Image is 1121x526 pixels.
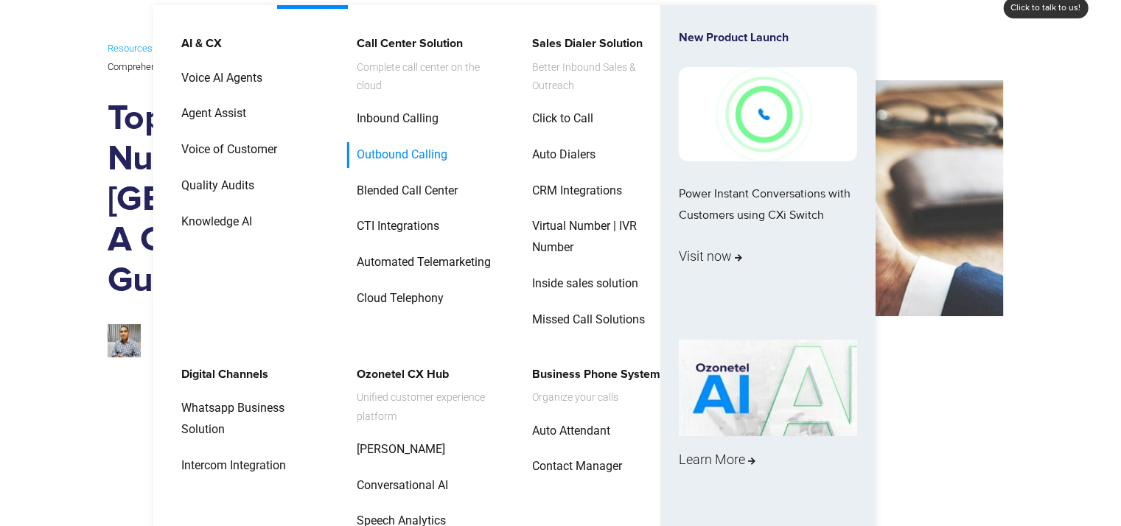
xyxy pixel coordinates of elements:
[679,67,857,161] img: New-Project-17.png
[347,362,504,428] a: Ozonetel CX HubUnified customer experience platform
[532,58,677,95] span: Better Inbound Sales & Outreach
[347,437,447,463] a: [PERSON_NAME]
[523,307,647,333] a: Missed Call Solutions
[108,40,153,57] a: Resources
[347,178,460,204] a: Blended Call Center
[523,271,640,297] a: Inside sales solution
[357,388,502,425] span: Unified customer experience platform
[171,31,223,57] a: AI & CX
[108,324,141,357] img: prashanth-kancherla_avatar-200x200.jpeg
[171,66,264,91] a: Voice AI Agents
[679,340,857,437] img: AI
[679,31,857,334] a: New Product LaunchPower Instant Conversations with Customers using CXi SwitchVisit now
[679,245,742,268] span: Visit now
[523,106,596,132] a: Click to Call
[171,396,328,443] a: Whatsapp Business Solution
[532,388,660,407] span: Organize your calls
[523,142,598,168] a: Auto Dialers
[171,362,270,388] a: Digital Channels
[108,39,430,71] li: Top Virtual Phone Number Providers in [GEOGRAPHIC_DATA]: A Comprehensive Guide
[347,214,441,239] a: CTI Integrations
[171,137,279,163] a: Voice of Customer
[347,106,441,132] a: Inbound Calling
[171,101,248,127] a: Agent Assist
[171,453,287,479] a: Intercom Integration
[347,473,450,499] a: Conversational AI
[523,214,680,261] a: Virtual Number | IVR Number
[523,418,612,444] a: Auto Attendant
[523,362,663,410] a: Business Phone SystemOrganize your calls
[347,286,446,312] a: Cloud Telephony
[108,99,486,301] h1: Top Virtual Phone Number Providers in [GEOGRAPHIC_DATA]: A Comprehensive Guide
[347,142,450,168] a: Outbound Calling
[523,178,624,204] a: CRM Integrations
[679,448,755,471] span: Learn More
[523,454,624,480] a: Contact Manager
[523,31,680,97] a: Sales Dialer SolutionBetter Inbound Sales & Outreach
[347,250,493,276] a: Automated Telemarketing
[347,31,504,97] a: Call Center SolutionComplete call center on the cloud
[171,209,254,235] a: Knowledge AI
[171,173,256,199] a: Quality Audits
[357,58,502,95] span: Complete call center on the cloud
